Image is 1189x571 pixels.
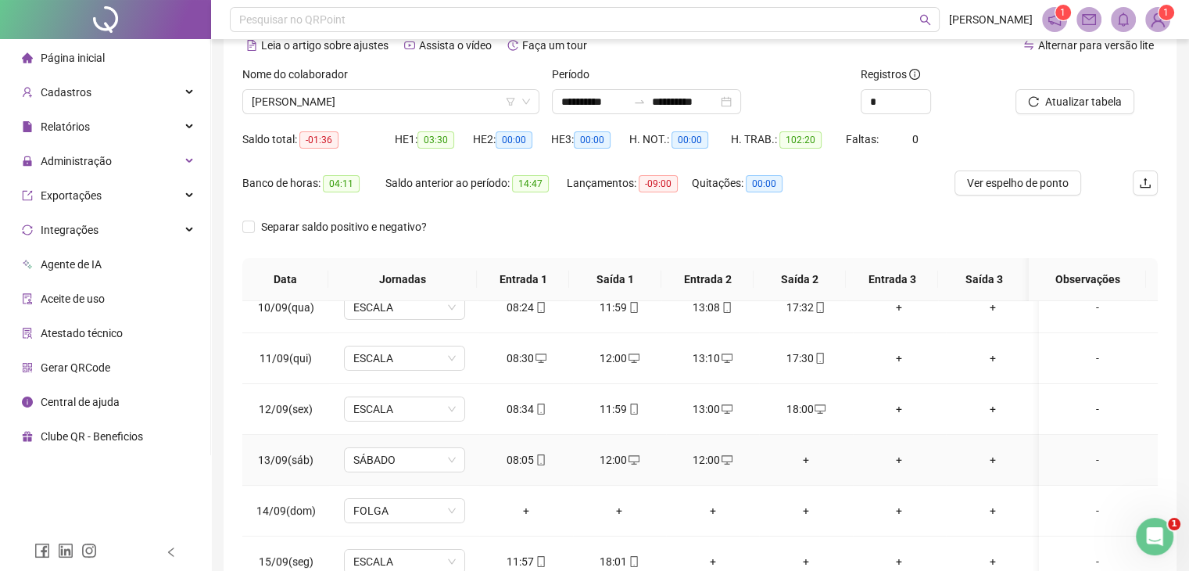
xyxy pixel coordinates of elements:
div: + [679,553,747,570]
div: + [958,451,1026,469]
span: 11/09(qui) [260,352,312,365]
div: H. NOT.: [629,131,731,149]
img: 78113 [1146,8,1169,31]
span: FOLGA [353,499,456,523]
span: Observações [1041,271,1133,288]
span: file-text [246,40,257,51]
span: Central de ajuda [41,396,120,408]
span: 00:00 [671,131,708,149]
div: + [772,553,840,570]
div: Lançamentos: [567,174,692,192]
div: - [1051,553,1144,570]
button: Atualizar tabela [1015,89,1134,114]
div: + [772,451,840,469]
div: HE 3: [551,131,629,149]
span: reload [1028,96,1039,107]
span: -01:36 [299,131,338,149]
div: 08:34 [492,400,560,418]
sup: Atualize o seu contato no menu Meus Dados [1159,5,1174,20]
span: ESCALA [353,397,456,421]
span: Exportações [41,189,102,202]
div: 11:59 [586,400,654,418]
div: 11:57 [492,553,560,570]
span: 15/09(seg) [259,555,313,568]
span: mobile [627,302,639,313]
th: Saída 3 [938,258,1030,301]
label: Nome do colaborador [242,66,358,83]
div: + [586,502,654,519]
span: mobile [813,302,825,313]
span: mobile [627,556,639,567]
div: + [492,502,560,519]
div: 12:00 [679,451,747,469]
span: JAKSON HENRIQUE DE ALMEIDA [252,90,530,113]
th: Data [242,258,328,301]
span: facebook [34,543,50,558]
div: - [1051,451,1144,469]
div: + [865,553,933,570]
div: 11:59 [586,299,654,316]
div: 18:00 [772,400,840,418]
div: 13:00 [679,400,747,418]
div: - [1051,350,1144,367]
span: Ver espelho de ponto [967,174,1069,192]
div: + [865,299,933,316]
span: info-circle [909,69,920,80]
div: + [865,350,933,367]
span: 00:00 [574,131,611,149]
span: 10/09(qua) [258,301,314,314]
div: Saldo anterior ao período: [385,174,567,192]
div: Quitações: [692,174,806,192]
div: 08:30 [492,350,560,367]
span: [PERSON_NAME] [949,11,1033,28]
span: instagram [81,543,97,558]
th: Jornadas [328,258,477,301]
th: Entrada 2 [661,258,754,301]
sup: 1 [1055,5,1071,20]
div: H. TRAB.: [731,131,845,149]
div: - [1051,502,1144,519]
span: Separar saldo positivo e negativo? [255,218,433,235]
span: Registros [861,66,920,83]
span: desktop [813,404,825,415]
div: + [865,502,933,519]
span: file [22,121,33,132]
span: mobile [813,353,825,364]
span: left [166,547,177,558]
span: desktop [720,353,732,364]
span: Gerar QRCode [41,361,110,374]
span: lock [22,156,33,167]
span: 1 [1168,518,1180,530]
div: HE 1: [395,131,473,149]
span: filter [506,97,515,106]
div: 17:30 [772,350,840,367]
span: Atestado técnico [41,327,123,339]
div: 08:05 [492,451,560,469]
div: + [958,502,1026,519]
span: mobile [720,302,732,313]
span: home [22,52,33,63]
span: Clube QR - Beneficios [41,430,143,443]
span: mobile [627,404,639,415]
div: HE 2: [473,131,551,149]
span: 14:47 [512,175,549,192]
div: Banco de horas: [242,174,385,192]
span: solution [22,328,33,339]
div: 12:00 [586,350,654,367]
span: user-add [22,87,33,98]
span: Assista o vídeo [419,39,492,52]
button: Ver espelho de ponto [954,171,1081,196]
span: Página inicial [41,52,105,64]
span: search [919,14,931,26]
div: 13:08 [679,299,747,316]
span: 0 [912,133,919,145]
span: 102:20 [779,131,822,149]
div: 12:00 [586,451,654,469]
div: - [1051,299,1144,316]
span: mobile [534,454,546,465]
span: Integrações [41,224,98,236]
iframe: Intercom live chat [1136,518,1173,555]
th: Saída 2 [754,258,846,301]
span: mobile [534,302,546,313]
th: Entrada 3 [846,258,938,301]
